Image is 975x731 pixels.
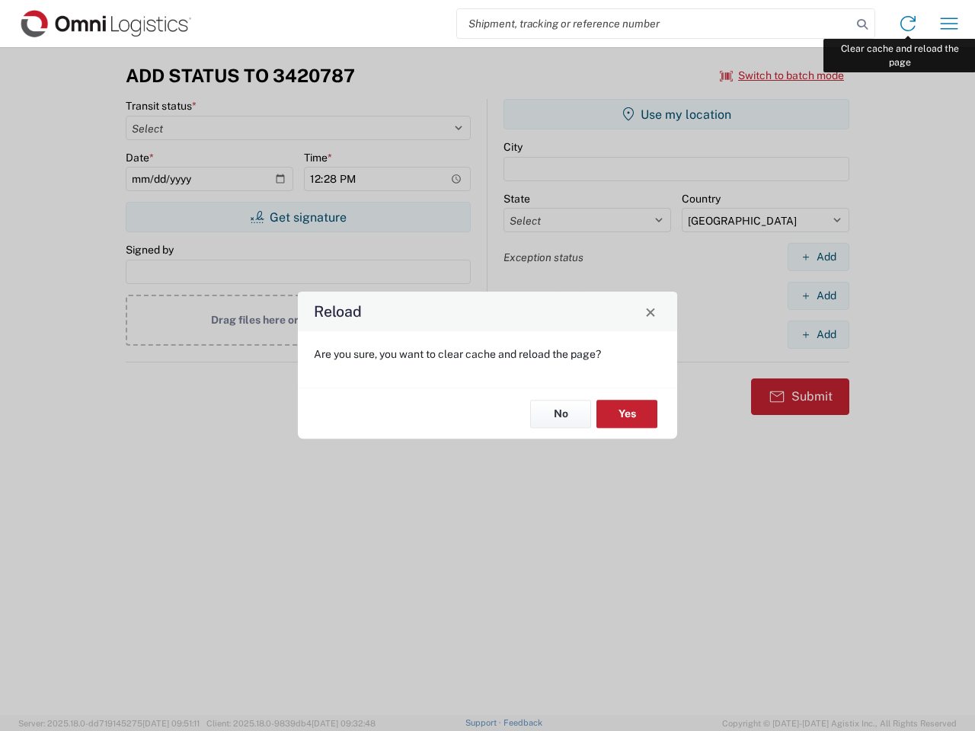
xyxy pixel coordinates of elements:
p: Are you sure, you want to clear cache and reload the page? [314,347,661,361]
input: Shipment, tracking or reference number [457,9,852,38]
h4: Reload [314,301,362,323]
button: Close [640,301,661,322]
button: Yes [596,400,657,428]
button: No [530,400,591,428]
